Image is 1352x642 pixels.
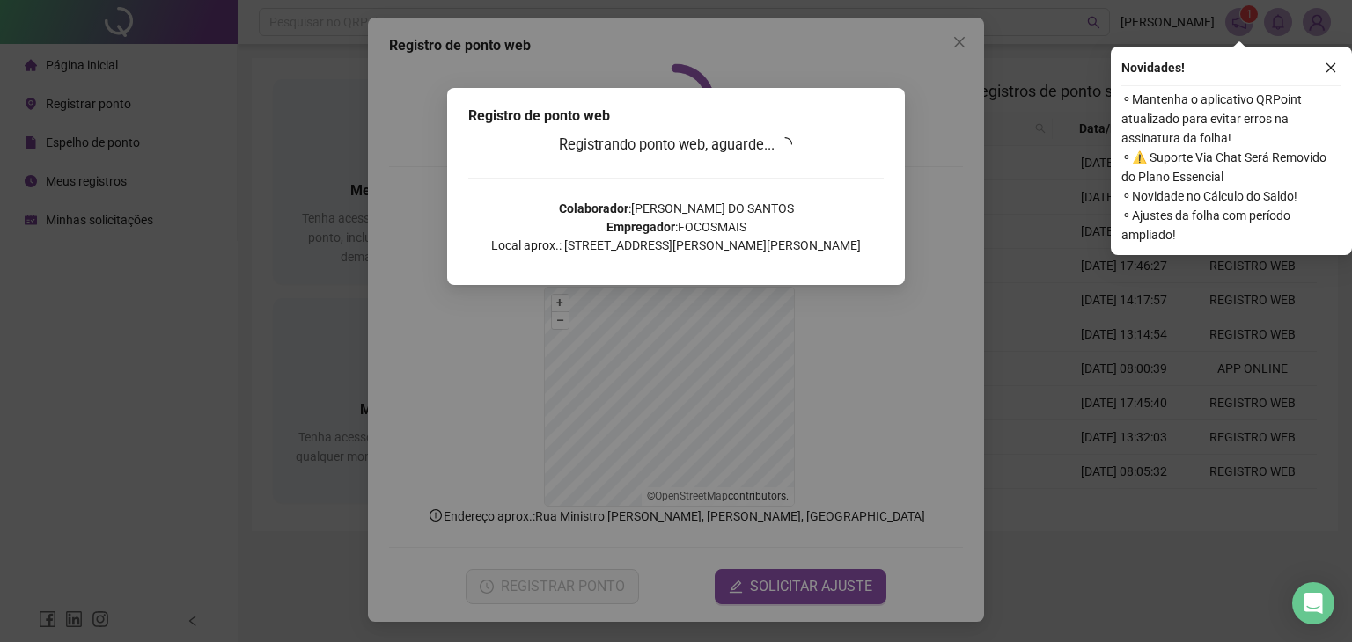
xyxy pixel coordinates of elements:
[1121,90,1341,148] span: ⚬ Mantenha o aplicativo QRPoint atualizado para evitar erros na assinatura da folha!
[1292,582,1334,624] div: Open Intercom Messenger
[1121,148,1341,186] span: ⚬ ⚠️ Suporte Via Chat Será Removido do Plano Essencial
[468,106,884,127] div: Registro de ponto web
[1121,58,1185,77] span: Novidades !
[606,220,675,234] strong: Empregador
[1121,206,1341,244] span: ⚬ Ajustes da folha com período ampliado!
[468,200,884,255] p: : [PERSON_NAME] DO SANTOS : FOCOSMAIS Local aprox.: [STREET_ADDRESS][PERSON_NAME][PERSON_NAME]
[468,134,884,157] h3: Registrando ponto web, aguarde...
[1325,62,1337,74] span: close
[1121,186,1341,206] span: ⚬ Novidade no Cálculo do Saldo!
[776,135,796,154] span: loading
[559,201,628,215] strong: Colaborador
